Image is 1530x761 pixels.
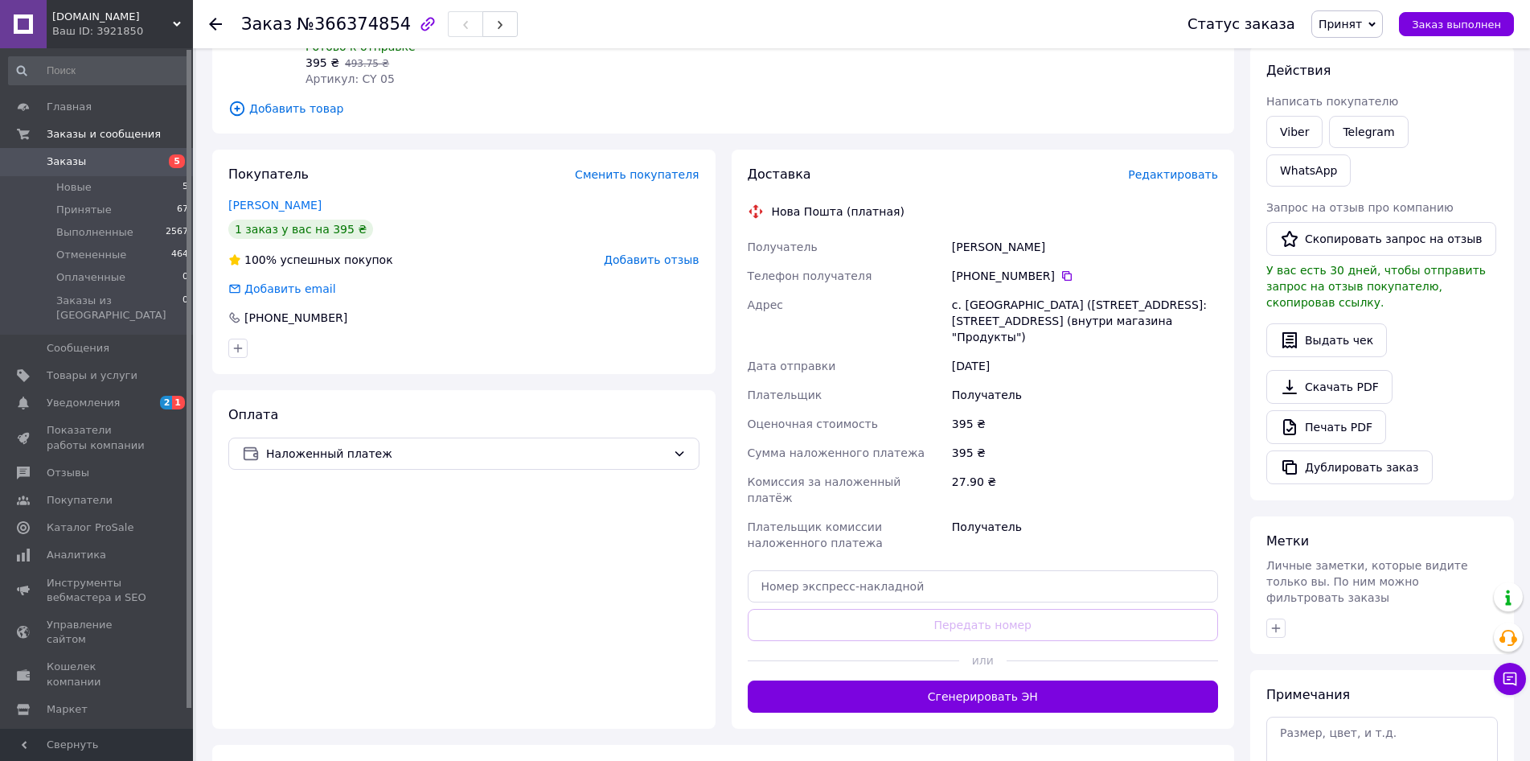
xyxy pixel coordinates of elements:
[306,72,395,85] span: Артикул: CY 05
[47,618,149,647] span: Управление сайтом
[768,204,909,220] div: Нова Пошта (платная)
[1266,116,1323,148] a: Viber
[575,168,699,181] span: Сменить покупателя
[748,389,822,401] span: Плательщик
[297,14,411,34] span: №366374854
[56,270,125,285] span: Оплаченные
[47,493,113,508] span: Покупатели
[169,154,185,168] span: 5
[748,241,818,253] span: Получатель
[949,290,1221,352] div: с. [GEOGRAPHIC_DATA] ([STREET_ADDRESS]: [STREET_ADDRESS] (внутри магазина "Продукты")
[52,24,193,39] div: Ваш ID: 3921850
[166,225,188,240] span: 2567
[1266,201,1454,214] span: Запрос на отзыв про компанию
[748,269,872,282] span: Телефон получателя
[228,252,393,268] div: успешных покупок
[243,310,349,326] div: [PHONE_NUMBER]
[228,100,1218,117] span: Добавить товар
[47,423,149,452] span: Показатели работы компании
[1266,154,1351,187] a: WhatsApp
[47,660,149,689] span: Кошелек компании
[345,58,389,69] span: 493.75 ₴
[1319,18,1362,31] span: Принят
[1128,168,1218,181] span: Редактировать
[959,652,1007,668] span: или
[949,352,1221,380] div: [DATE]
[1266,370,1393,404] a: Скачать PDF
[56,225,133,240] span: Выполненные
[160,396,173,409] span: 2
[47,341,109,356] span: Сообщения
[949,232,1221,261] div: [PERSON_NAME]
[306,56,339,69] span: 395 ₴
[183,180,188,195] span: 5
[1266,533,1309,549] span: Метки
[1266,559,1468,604] span: Личные заметки, которые видите только вы. По ним можно фильтровать заказы
[171,248,188,262] span: 464
[1266,450,1433,484] button: Дублировать заказ
[56,180,92,195] span: Новые
[8,56,190,85] input: Поиск
[748,520,883,549] span: Плательщик комиссии наложенного платежа
[748,570,1219,603] input: Номер экспресс-накладной
[56,203,112,217] span: Принятые
[209,16,222,32] div: Вернуться назад
[47,702,88,717] span: Маркет
[228,220,373,239] div: 1 заказ у вас на 395 ₴
[306,40,416,53] span: Готово к отправке
[47,576,149,605] span: Инструменты вебмастера и SEO
[604,253,699,266] span: Добавить отзыв
[56,248,126,262] span: Отмененные
[1266,63,1331,78] span: Действия
[949,380,1221,409] div: Получатель
[1266,264,1486,309] span: У вас есть 30 дней, чтобы отправить запрос на отзыв покупателю, скопировав ссылку.
[177,203,188,217] span: 67
[1399,12,1514,36] button: Заказ выполнен
[228,199,322,212] a: [PERSON_NAME]
[748,681,1219,713] button: Сгенерировать ЭН
[183,294,188,323] span: 0
[748,167,811,182] span: Доставка
[47,100,92,114] span: Главная
[949,512,1221,557] div: Получатель
[1329,116,1408,148] a: Telegram
[244,253,277,266] span: 100%
[228,167,309,182] span: Покупатель
[1266,410,1386,444] a: Печать PDF
[1266,687,1350,702] span: Примечания
[47,396,120,410] span: Уведомления
[1266,95,1398,108] span: Написать покупателю
[1494,663,1526,695] button: Чат с покупателем
[949,438,1221,467] div: 395 ₴
[949,467,1221,512] div: 27.90 ₴
[47,520,133,535] span: Каталог ProSale
[1266,222,1496,256] button: Скопировать запрос на отзыв
[47,368,137,383] span: Товары и услуги
[1266,323,1387,357] button: Выдать чек
[241,14,292,34] span: Заказ
[228,407,278,422] span: Оплата
[52,10,173,24] span: Chudoshop.com.ua
[748,446,925,459] span: Сумма наложенного платежа
[56,294,183,323] span: Заказы из [GEOGRAPHIC_DATA]
[243,281,338,297] div: Добавить email
[748,360,836,372] span: Дата отправки
[227,281,338,297] div: Добавить email
[1412,19,1501,31] span: Заказ выполнен
[1187,16,1295,32] div: Статус заказа
[47,154,86,169] span: Заказы
[748,475,901,504] span: Комиссия за наложенный платёж
[748,298,783,311] span: Адрес
[47,127,161,142] span: Заказы и сообщения
[748,418,879,430] span: Оценочная стоимость
[266,445,667,463] span: Наложенный платеж
[172,396,185,409] span: 1
[949,409,1221,438] div: 395 ₴
[952,268,1218,284] div: [PHONE_NUMBER]
[47,466,89,480] span: Отзывы
[183,270,188,285] span: 0
[47,548,106,562] span: Аналитика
